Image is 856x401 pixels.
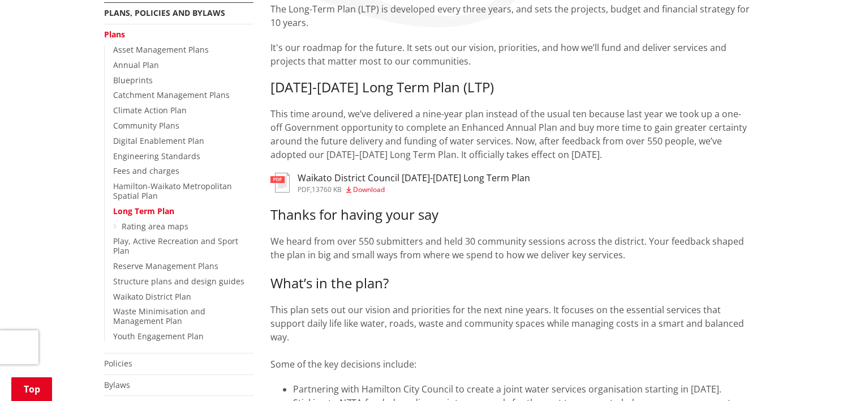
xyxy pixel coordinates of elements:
a: Plans, policies and bylaws [104,7,225,18]
a: Top [11,377,52,401]
a: Rating area maps [122,221,188,232]
h3: [DATE]-[DATE] Long Term Plan (LTP) [270,79,752,96]
p: Some of the key decisions include: [270,357,752,371]
a: Hamilton-Waikato Metropolitan Spatial Plan [113,181,232,201]
a: Waste Minimisation and Management Plan [113,306,205,326]
span: pdf [298,185,310,194]
a: Asset Management Plans [113,44,209,55]
iframe: Messenger Launcher [804,353,845,394]
a: Reserve Management Plans [113,261,218,271]
span: Partnering with Hamilton City Council to create a joint water services organisation starting in [... [293,383,721,395]
div: , [298,186,530,193]
span: We heard from over 550 submitters and held 30 community sessions across the district. Your feedba... [270,235,744,261]
a: Annual Plan [113,59,159,70]
a: Youth Engagement Plan [113,331,204,342]
a: Community Plans [113,120,179,131]
a: Waikato District Council [DATE]-[DATE] Long Term Plan pdf,13760 KB Download [270,173,530,193]
a: Waikato District Plan [113,291,191,302]
span: This plan sets out our vision and priorities for the next nine years. It focuses on the essential... [270,304,744,343]
a: Blueprints [113,75,153,86]
a: Climate Action Plan [113,105,187,116]
a: Structure plans and design guides [113,276,244,287]
h3: What’s in the plan? [270,275,752,292]
a: Fees and charges [113,165,179,176]
span: Download [353,185,385,194]
a: Policies [104,358,132,369]
h3: Waikato District Council [DATE]-[DATE] Long Term Plan [298,173,530,184]
a: Plans [104,29,125,40]
img: document-pdf.svg [270,173,290,193]
a: Catchment Management Plans [113,89,230,100]
a: Play, Active Recreation and Sport Plan [113,236,238,256]
p: It's our roadmap for the future. It sets out our vision, priorities, and how we’ll fund and deliv... [270,41,752,68]
p: This time around, we’ve delivered a nine-year plan instead of the usual ten because last year we ... [270,107,752,161]
a: Long Term Plan [113,206,174,216]
a: Engineering Standards [113,151,200,161]
a: Bylaws [104,379,130,390]
p: The Long-Term Plan (LTP) is developed every three years, and sets the projects, budget and financ... [270,2,752,29]
a: Digital Enablement Plan [113,135,204,146]
span: 13760 KB [312,185,342,194]
h3: Thanks for having your say [270,207,752,223]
